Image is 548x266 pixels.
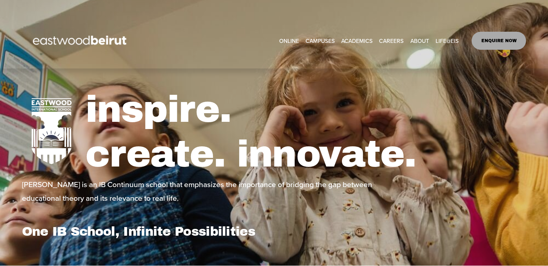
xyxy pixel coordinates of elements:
span: LIFE@EIS [436,36,459,46]
p: [PERSON_NAME] is an IB Continuum school that emphasizes the importance of bridging the gap betwee... [22,177,378,205]
a: folder dropdown [436,35,459,46]
a: folder dropdown [410,35,429,46]
span: ABOUT [410,36,429,46]
img: EastwoodIS Global Site [22,22,139,59]
a: folder dropdown [306,35,335,46]
h1: inspire. create. innovate. [85,87,526,177]
h1: One IB School, Infinite Possibilities [22,224,272,239]
a: folder dropdown [341,35,373,46]
span: ACADEMICS [341,36,373,46]
a: CAREERS [379,35,404,46]
a: ENQUIRE NOW [472,32,526,50]
a: ONLINE [279,35,299,46]
span: CAMPUSES [306,36,335,46]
